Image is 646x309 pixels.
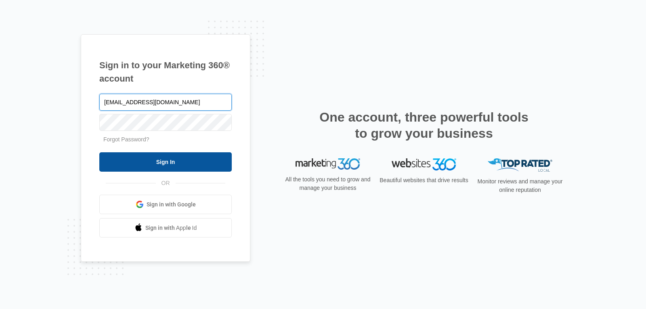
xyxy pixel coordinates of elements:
p: All the tools you need to grow and manage your business [283,175,373,192]
a: Sign in with Google [99,195,232,214]
img: Websites 360 [392,158,456,170]
img: Top Rated Local [488,158,552,172]
h2: One account, three powerful tools to grow your business [317,109,531,141]
img: Marketing 360 [296,158,360,170]
span: Sign in with Google [147,200,196,209]
a: Forgot Password? [103,136,149,143]
a: Sign in with Apple Id [99,218,232,238]
p: Beautiful websites that drive results [379,176,469,185]
input: Sign In [99,152,232,172]
span: OR [156,179,176,187]
input: Email [99,94,232,111]
p: Monitor reviews and manage your online reputation [475,177,565,194]
h1: Sign in to your Marketing 360® account [99,59,232,85]
span: Sign in with Apple Id [145,224,197,232]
